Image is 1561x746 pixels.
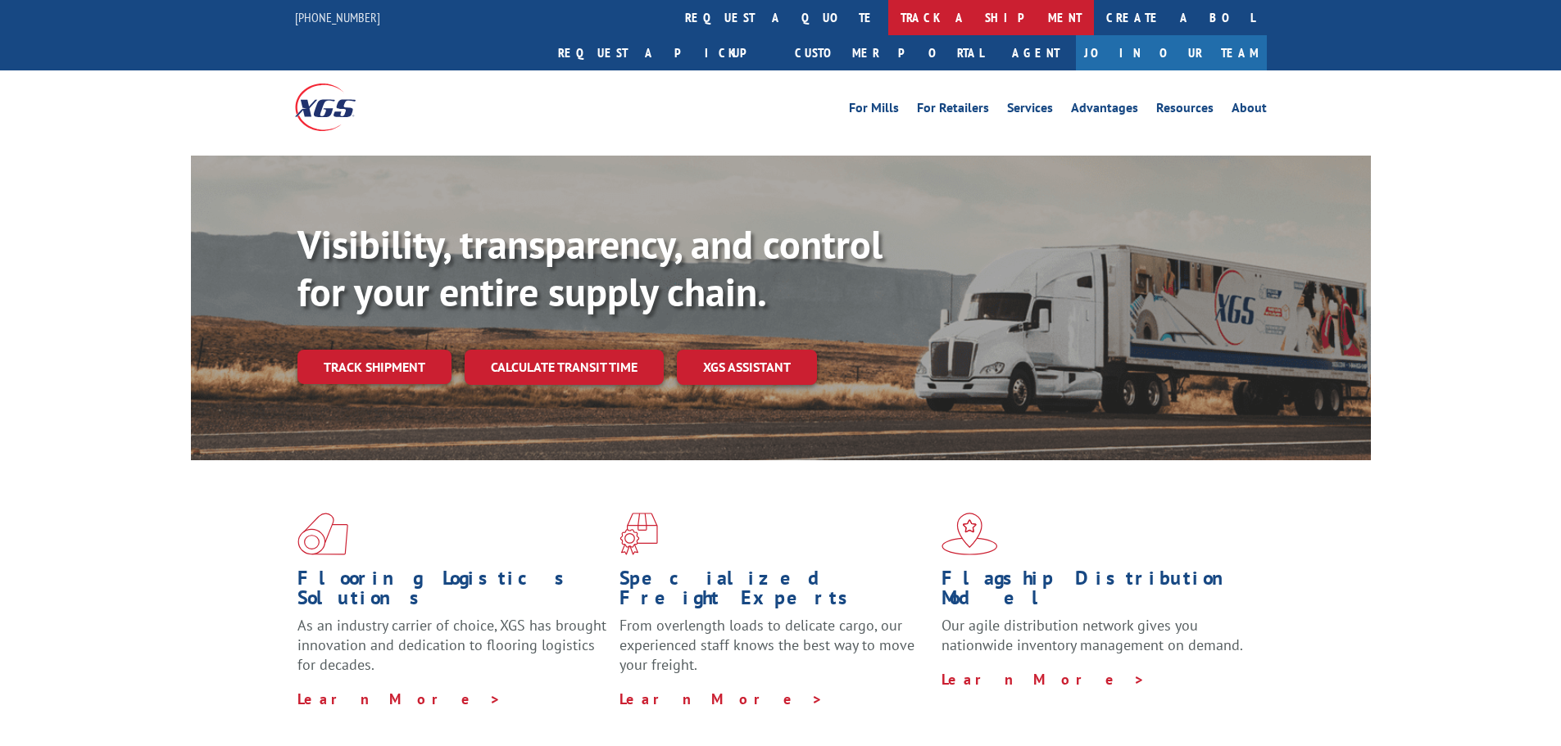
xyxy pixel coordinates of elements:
span: As an industry carrier of choice, XGS has brought innovation and dedication to flooring logistics... [297,616,606,674]
h1: Specialized Freight Experts [619,568,929,616]
a: Learn More > [942,670,1146,689]
img: xgs-icon-flagship-distribution-model-red [942,513,998,555]
a: Learn More > [619,689,824,708]
a: Customer Portal [783,35,996,70]
b: Visibility, transparency, and control for your entire supply chain. [297,219,883,317]
a: Agent [996,35,1076,70]
a: Advantages [1071,102,1138,120]
a: About [1232,102,1267,120]
a: [PHONE_NUMBER] [295,9,380,25]
a: Calculate transit time [465,350,664,385]
h1: Flagship Distribution Model [942,568,1251,616]
a: Resources [1156,102,1214,120]
a: Services [1007,102,1053,120]
p: From overlength loads to delicate cargo, our experienced staff knows the best way to move your fr... [619,616,929,689]
a: Join Our Team [1076,35,1267,70]
a: XGS ASSISTANT [677,350,817,385]
h1: Flooring Logistics Solutions [297,568,607,616]
img: xgs-icon-focused-on-flooring-red [619,513,658,555]
a: Learn More > [297,689,501,708]
a: For Mills [849,102,899,120]
a: Track shipment [297,350,452,384]
img: xgs-icon-total-supply-chain-intelligence-red [297,513,348,555]
a: For Retailers [917,102,989,120]
a: Request a pickup [546,35,783,70]
span: Our agile distribution network gives you nationwide inventory management on demand. [942,616,1243,654]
